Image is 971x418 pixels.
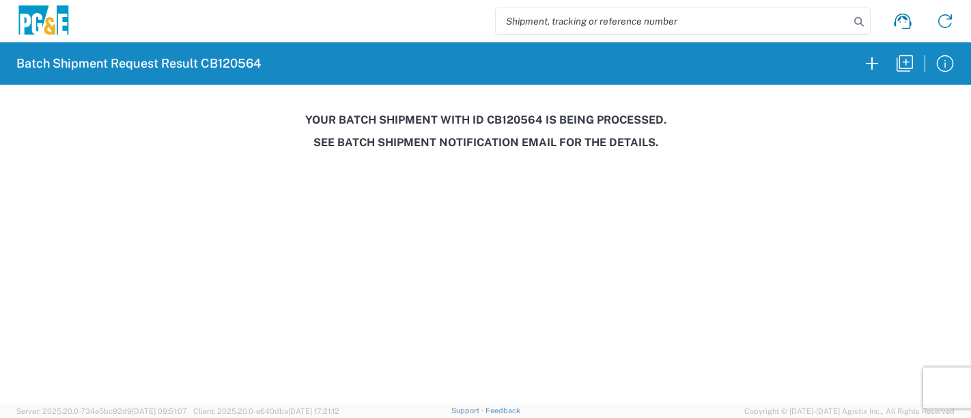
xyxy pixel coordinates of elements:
img: pge [16,5,71,38]
h3: See Batch Shipment Notification email for the details. [10,136,961,149]
a: Support [451,406,485,415]
span: [DATE] 09:51:07 [132,407,187,415]
span: Copyright © [DATE]-[DATE] Agistix Inc., All Rights Reserved [744,405,955,417]
span: Server: 2025.20.0-734e5bc92d9 [16,407,187,415]
h3: Your batch shipment with id CB120564 is being processed. [10,113,961,126]
h2: Batch Shipment Request Result CB120564 [16,55,261,72]
a: Feedback [485,406,520,415]
span: [DATE] 17:21:12 [288,407,339,415]
input: Shipment, tracking or reference number [496,8,849,34]
span: Client: 2025.20.0-e640dba [193,407,339,415]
